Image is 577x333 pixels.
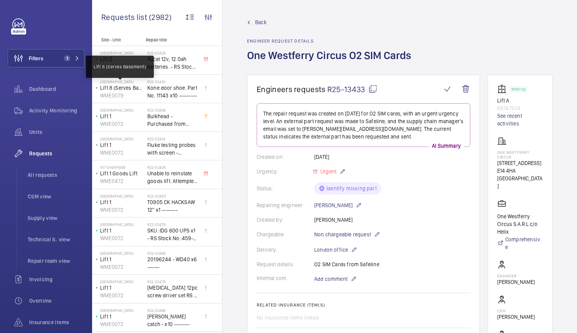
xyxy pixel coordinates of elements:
[100,92,144,99] p: WME0079
[100,108,144,112] p: [GEOGRAPHIC_DATA]
[314,201,362,210] p: [PERSON_NAME]
[147,251,198,256] h2: R22-02464
[100,206,144,214] p: WME0072
[100,170,144,177] p: Lift 1 Goods Lift
[497,274,535,278] p: Engineer
[29,107,84,114] span: Activity Monitoring
[497,150,543,159] p: One Westferry Circus
[147,84,198,99] span: Kone door shoe. Part No. 11143 x10 ---------
[100,51,144,55] p: [GEOGRAPHIC_DATA]
[100,263,144,271] p: WME0072
[247,38,416,44] h2: Engineer request details
[94,63,146,70] p: Lift 8 (Serves Basement)
[497,104,543,112] p: 69747934
[147,308,198,313] h2: R22-02466
[29,150,84,157] span: Requests
[147,79,198,84] h2: R22-02433
[147,137,198,141] h2: R22-02414
[497,84,509,94] img: elevator.svg
[92,37,143,43] p: Site - Unit
[100,120,144,128] p: WME0072
[29,85,84,93] span: Dashboard
[100,198,144,206] p: Lift 1
[29,297,84,305] span: Overtime
[147,256,198,271] span: 20196244 - WD40 x6 ------
[100,320,144,328] p: WME0072
[64,55,70,61] span: 1
[147,284,198,299] span: [MEDICAL_DATA] 12pc screw driver set RS - RS Stock No.: [PHONE_NUMBER] ------
[100,137,144,141] p: [GEOGRAPHIC_DATA]
[100,141,144,149] p: Lift 1
[147,194,198,198] h2: R22-02450
[314,231,371,238] span: Non chargeable request
[147,279,198,284] h2: R22-02476
[100,308,144,313] p: [GEOGRAPHIC_DATA]
[100,84,144,92] p: Lift 8 (Serves Basement)
[100,222,144,227] p: [GEOGRAPHIC_DATA]
[100,227,144,234] p: Lift 1
[147,227,198,242] span: SKU: IDG 600 UPS x1 - RS Stock No.:459-815 x1 ---- (PART FOR [GEOGRAPHIC_DATA])
[497,112,543,127] a: See recent activities
[29,54,43,62] span: Filters
[100,313,144,320] p: Lift 1
[100,177,144,185] p: WME0472
[147,112,198,128] span: Bulkhead - Purchased from Screwfix on spendesk card.
[247,48,416,75] h1: One Westferry Circus O2 SIM Cards
[100,292,144,299] p: WME0072
[327,84,378,94] span: R25-13433
[28,193,84,200] span: CSM view
[100,79,144,84] p: [GEOGRAPHIC_DATA]
[100,234,144,242] p: WME0072
[147,313,198,328] span: [PERSON_NAME] catch - x10 --------
[100,149,144,157] p: WME0072
[29,275,84,283] span: Invoicing
[429,142,464,150] p: AI Summary
[100,251,144,256] p: [GEOGRAPHIC_DATA]
[497,313,535,321] p: [PERSON_NAME]
[100,112,144,120] p: Lift 1
[255,18,267,26] span: Back
[28,257,84,265] span: Repair team view
[497,213,543,236] p: One Westferry Circus S.A.R.L c/o Helix
[28,214,84,222] span: Supply view
[29,318,84,326] span: Insurance items
[29,128,84,136] span: Units
[314,245,357,254] p: London office
[147,51,198,55] h2: R22-02426
[100,279,144,284] p: [GEOGRAPHIC_DATA]
[319,168,336,175] span: Urgent
[147,198,198,214] span: T0905 CK HACKSAW 12" x1 --------
[257,302,470,308] h2: Related insurance item(s)
[100,256,144,263] p: Lift 1
[257,84,326,94] span: Engineers requests
[314,275,348,283] span: Add comment
[497,167,543,190] p: E14 4HA [GEOGRAPHIC_DATA]
[497,278,535,286] p: [PERSON_NAME]
[497,236,543,251] a: Comprehensive
[147,141,198,157] span: Fluke testing probes with screen - WFTFLUKET130 x1
[497,159,543,167] p: [STREET_ADDRESS]
[28,236,84,243] span: Technical S. view
[101,12,149,22] span: Requests list
[100,165,144,170] p: 107 Cheapside
[497,308,535,313] p: CSM
[263,110,464,140] p: The repair request was created on [DATE] for O2 SIM cards, with an urgent urgency level. An exter...
[100,194,144,198] p: [GEOGRAPHIC_DATA]
[147,108,198,112] h2: R22-02438
[100,284,144,292] p: Lift 1
[497,97,543,104] p: Lift A
[511,88,525,91] p: Working
[147,222,198,227] h2: R22-02479
[8,49,84,68] button: Filters1
[28,171,84,179] span: All requests
[146,37,196,43] p: Repair title
[147,55,198,71] span: Yucel 12v, 12.0ah betteries. - RS Stock No.: [PHONE_NUMBER] - Aqua Vista, [PERSON_NAME] Lift 2. [...
[100,55,144,63] p: Lift 2
[147,170,198,185] span: Unable to reinstate goods lift. Attempted to swap control boards with PL2, no difference. Technic...
[147,165,198,170] h2: R22-02428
